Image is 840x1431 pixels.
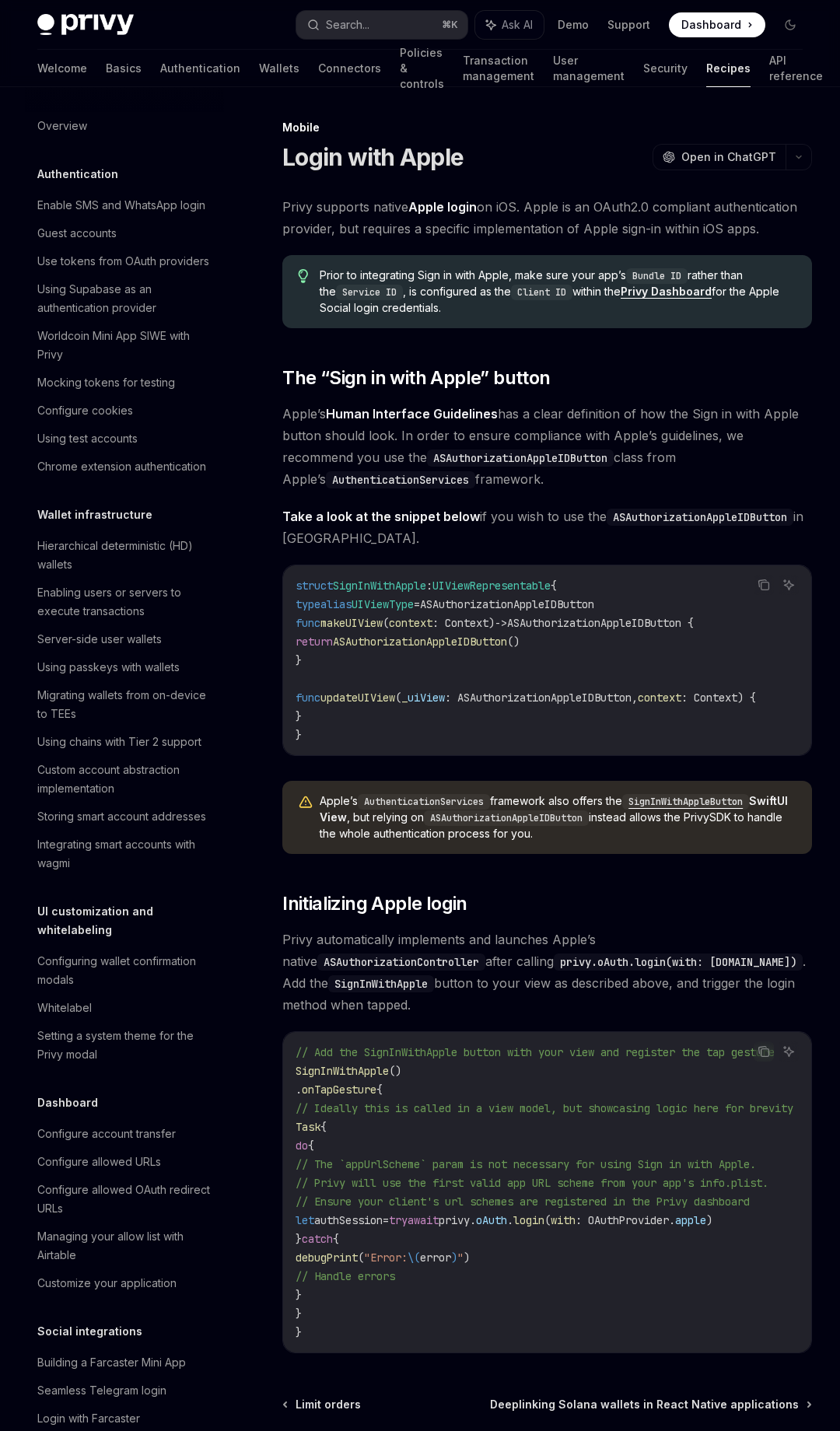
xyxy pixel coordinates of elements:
code: SignInWithApple [328,975,434,992]
span: with [551,1213,576,1227]
span: struct [296,579,333,593]
span: // Handle errors [296,1269,395,1283]
strong: Take a look at the snippet below [282,509,480,524]
a: Setting a system theme for the Privy modal [25,1022,224,1069]
span: authSession [314,1213,383,1227]
code: AuthenticationServices [326,471,475,488]
span: . [296,1083,302,1097]
code: ASAuthorizationAppleIDButton [607,509,793,526]
a: Enable SMS and WhatsApp login [25,191,224,219]
a: API reference [769,50,823,87]
span: SignInWithApple [333,579,426,593]
span: ASAuthorizationAppleIDButton [333,635,507,649]
div: Configure account transfer [37,1125,176,1143]
a: Managing your allow list with Airtable [25,1223,224,1269]
span: } [296,1325,302,1339]
div: Using test accounts [37,429,138,448]
span: let [296,1213,314,1227]
a: Mocking tokens for testing [25,369,224,397]
div: Customize your application [37,1274,177,1293]
a: Security [643,50,688,87]
button: Toggle dark mode [778,12,803,37]
code: AuthenticationServices [358,794,490,810]
span: Dashboard [681,17,741,33]
div: Server-side user wallets [37,630,162,649]
button: Ask AI [475,11,544,39]
a: Configure cookies [25,397,224,425]
span: } [296,1307,302,1321]
div: Enable SMS and WhatsApp login [37,196,205,215]
span: oAuth [476,1213,507,1227]
span: ( [544,1213,551,1227]
div: Seamless Telegram login [37,1381,166,1400]
span: { [333,1232,339,1246]
span: error [420,1251,451,1265]
span: try [389,1213,408,1227]
a: Storing smart account addresses [25,803,224,831]
a: Welcome [37,50,87,87]
code: Service ID [336,285,403,300]
a: User management [553,50,625,87]
div: Login with Farcaster [37,1409,140,1428]
a: Privy Dashboard [621,285,712,299]
a: Configure account transfer [25,1120,224,1148]
a: Chrome extension authentication [25,453,224,481]
span: () [389,1064,401,1078]
button: Ask AI [779,1041,799,1062]
a: Recipes [706,50,751,87]
a: Apple login [408,199,477,215]
code: ASAuthorizationController [317,953,485,971]
span: ) [464,1251,470,1265]
div: Using Supabase as an authentication provider [37,280,215,317]
div: Setting a system theme for the Privy modal [37,1027,215,1064]
span: Apple’s has a clear definition of how the Sign in with Apple button should look. In order to ensu... [282,403,812,490]
a: Configure allowed OAuth redirect URLs [25,1176,224,1223]
span: () [507,635,520,649]
h5: Social integrations [37,1322,142,1341]
div: Integrating smart accounts with wagmi [37,835,215,873]
span: ASAuthorizationAppleIDButton [420,597,594,611]
a: Using chains with Tier 2 support [25,728,224,756]
div: Whitelabel [37,999,92,1017]
h5: UI customization and whitelabeling [37,902,224,939]
h5: Wallet infrastructure [37,506,152,524]
div: Storing smart account addresses [37,807,206,826]
span: { [320,1120,327,1134]
a: Wallets [259,50,299,87]
span: login [513,1213,544,1227]
div: Use tokens from OAuth providers [37,252,209,271]
a: Customize your application [25,1269,224,1297]
a: Server-side user wallets [25,625,224,653]
span: // Add the SignInWithApple button with your view and register the tap gesture [296,1045,775,1059]
button: Open in ChatGPT [653,144,786,170]
span: Privy supports native on iOS. Apple is an OAuth2.0 compliant authentication provider, but require... [282,196,812,240]
div: Managing your allow list with Airtable [37,1227,215,1265]
span: UIViewRepresentable [432,579,551,593]
span: "Error: [364,1251,408,1265]
span: SignInWithApple [296,1064,389,1078]
div: Guest accounts [37,224,117,243]
a: Use tokens from OAuth providers [25,247,224,275]
span: Prior to integrating Sign in with Apple, make sure your app’s rather than the , is configured as ... [320,268,797,316]
a: Using passkeys with wallets [25,653,224,681]
span: -> [495,616,507,630]
span: : [426,579,432,593]
svg: Warning [298,795,313,810]
span: uiView [408,691,445,705]
a: Configuring wallet confirmation modals [25,947,224,994]
a: Worldcoin Mini App SIWE with Privy [25,322,224,369]
div: Chrome extension authentication [37,457,206,476]
code: Bundle ID [626,268,688,284]
span: // Ideally this is called in a view model, but showcasing logic here for brevity [296,1101,793,1115]
span: = [383,1213,389,1227]
span: return [296,635,333,649]
span: } [296,709,302,723]
span: : Context) [432,616,495,630]
span: // The `appUrlScheme` param is not necessary for using Sign in with Apple. [296,1157,756,1171]
span: } [296,1288,302,1302]
h1: Login with Apple [282,143,464,171]
div: Search... [326,16,369,34]
div: Configure allowed OAuth redirect URLs [37,1181,215,1218]
h5: Authentication [37,165,118,184]
span: func [296,616,320,630]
